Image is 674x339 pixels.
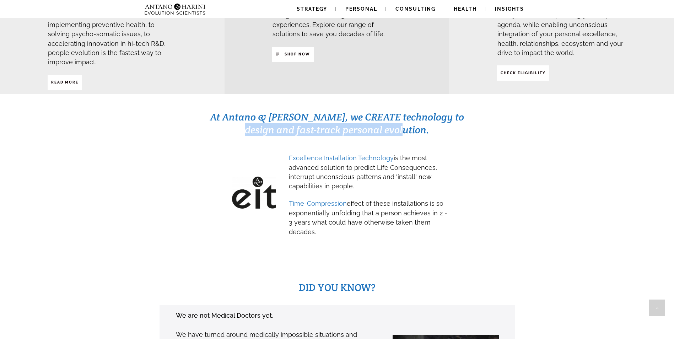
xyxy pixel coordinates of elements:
[497,65,549,80] a: CHECK ELIGIBILITY
[232,177,276,209] img: EIT-Black
[48,75,82,90] a: Read More
[289,200,347,207] span: Time-Compression
[51,80,79,84] strong: Read More
[495,6,524,12] span: Insights
[454,6,477,12] span: Health
[272,47,314,62] a: SHop NOW
[299,281,376,294] span: DID YOU KNOW?
[289,154,394,162] span: Excellence Installation Technology
[345,6,377,12] span: Personal
[210,111,464,136] span: At Antano & [PERSON_NAME], we CREATE technology to design and fast-track personal evolution.
[501,71,546,75] strong: CHECK ELIGIBILITY
[285,52,310,56] strong: SHop NOW
[297,6,327,12] span: Strategy
[176,312,273,319] strong: We are not Medical Doctors yet,
[395,6,436,12] span: Consulting
[289,200,447,235] span: effect of these installations is so exponentially unfolding that a person achieves in 2 - 3 years...
[289,154,437,190] span: is the most advanced solution to predict Life Consequences, interrupt unconscious patterns and 'i...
